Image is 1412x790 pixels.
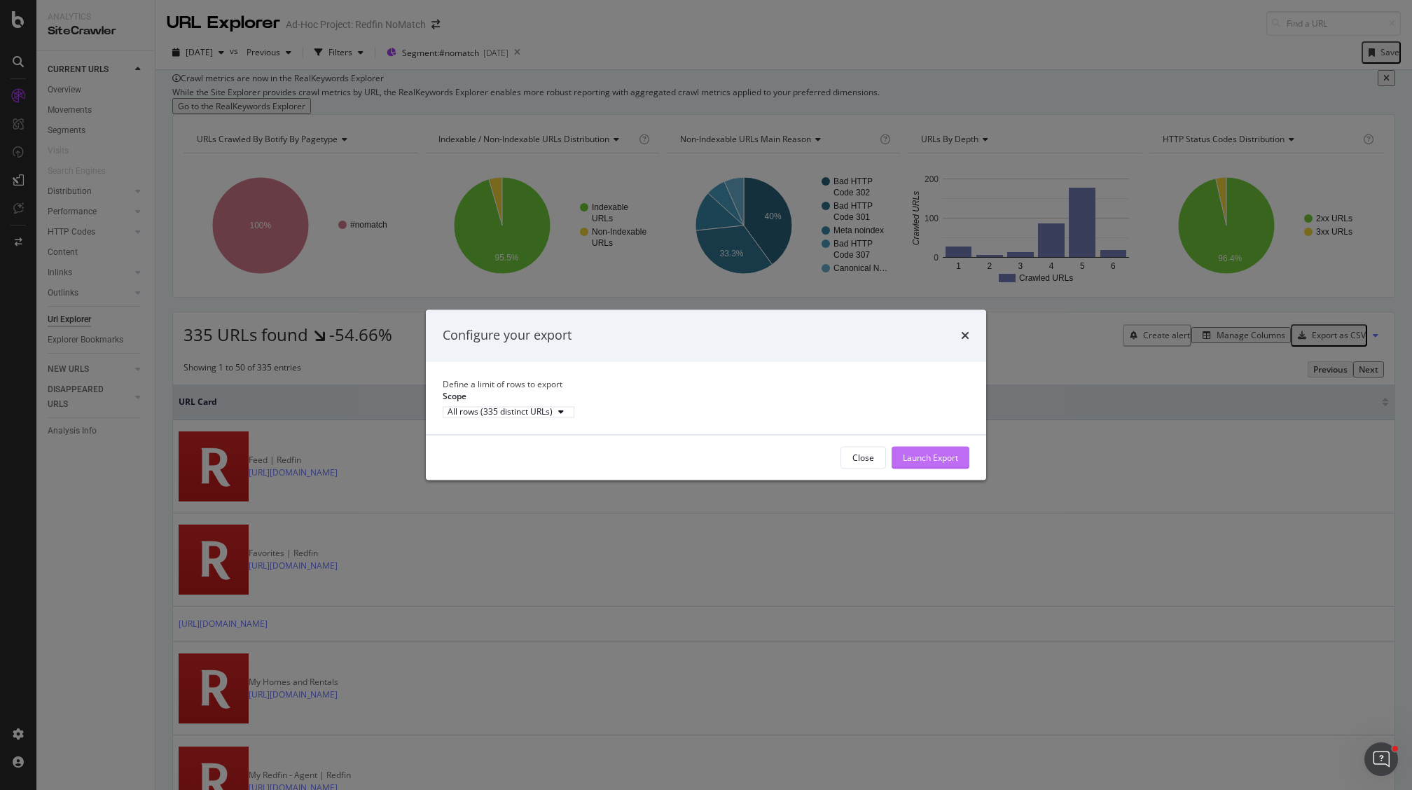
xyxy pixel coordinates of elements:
[443,390,466,402] label: Scope
[903,452,958,464] div: Launch Export
[852,452,874,464] div: Close
[443,326,572,345] div: Configure your export
[1364,742,1398,776] iframe: Intercom live chat
[961,326,969,345] div: times
[448,408,553,416] div: All rows (335 distinct URLs)
[426,310,986,480] div: modal
[840,447,886,469] button: Close
[892,447,969,469] button: Launch Export
[443,378,969,390] div: Define a limit of rows to export
[443,406,574,417] button: All rows (335 distinct URLs)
